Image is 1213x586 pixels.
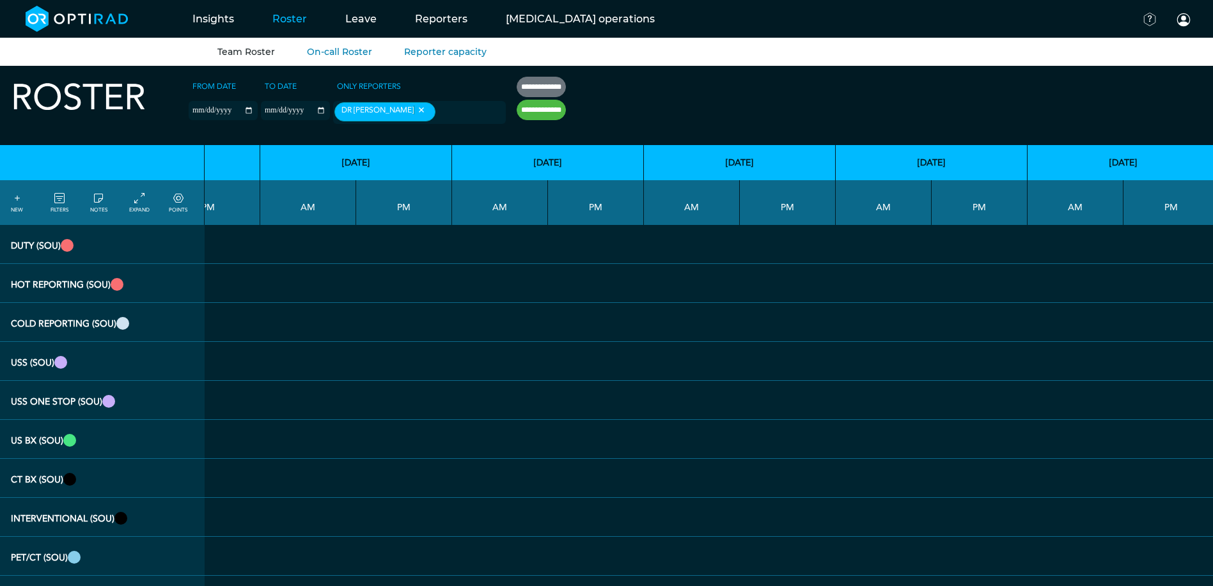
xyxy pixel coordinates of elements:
[26,6,129,32] img: brand-opti-rad-logos-blue-and-white-d2f68631ba2948856bd03f2d395fb146ddc8fb01b4b6e9315ea85fa773367...
[260,145,452,180] th: [DATE]
[548,180,644,225] th: PM
[189,77,240,96] label: From date
[11,191,23,214] a: NEW
[404,46,487,58] a: Reporter capacity
[414,105,428,114] button: Remove item: 'ebed7c8e-7538-4a4a-86a4-0d99ffeca497'
[356,180,452,225] th: PM
[90,191,107,214] a: show/hide notes
[11,77,146,120] h2: Roster
[307,46,372,58] a: On-call Roster
[836,145,1028,180] th: [DATE]
[452,145,644,180] th: [DATE]
[452,180,548,225] th: AM
[438,107,502,118] input: null
[932,180,1028,225] th: PM
[333,77,405,96] label: Only Reporters
[1028,180,1123,225] th: AM
[836,180,932,225] th: AM
[740,180,836,225] th: PM
[644,180,740,225] th: AM
[157,180,260,225] th: PM
[129,191,150,214] a: collapse/expand entries
[644,145,836,180] th: [DATE]
[334,102,435,121] div: Dr [PERSON_NAME]
[169,191,187,214] a: collapse/expand expected points
[261,77,301,96] label: To date
[51,191,68,214] a: FILTERS
[217,46,275,58] a: Team Roster
[260,180,356,225] th: AM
